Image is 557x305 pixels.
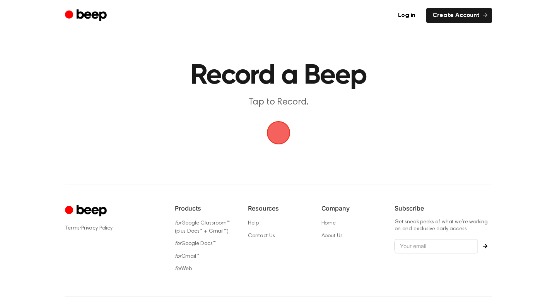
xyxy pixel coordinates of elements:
a: Beep [65,8,109,23]
a: forGoogle Classroom™ (plus Docs™ + Gmail™) [175,221,230,234]
a: forGmail™ [175,254,199,259]
a: Log in [392,8,422,23]
a: forGoogle Docs™ [175,241,216,247]
a: Create Account [426,8,492,23]
input: Your email [395,239,478,254]
a: Contact Us [248,233,275,239]
i: for [175,241,181,247]
a: Home [321,221,336,226]
a: Help [248,221,258,226]
p: Tap to Record. [130,96,427,109]
a: Cruip [65,204,109,219]
i: for [175,221,181,226]
i: for [175,254,181,259]
a: Privacy Policy [81,226,113,231]
p: Get sneak peeks of what we’re working on and exclusive early access. [395,219,492,233]
a: forWeb [175,266,192,272]
button: Subscribe [478,244,492,248]
h6: Products [175,204,236,213]
h6: Subscribe [395,204,492,213]
h6: Company [321,204,382,213]
h6: Resources [248,204,309,213]
a: About Us [321,233,343,239]
div: · [65,224,162,232]
i: for [175,266,181,272]
img: Beep Logo [267,121,290,144]
a: Terms [65,226,80,231]
h1: Record a Beep [84,62,473,90]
